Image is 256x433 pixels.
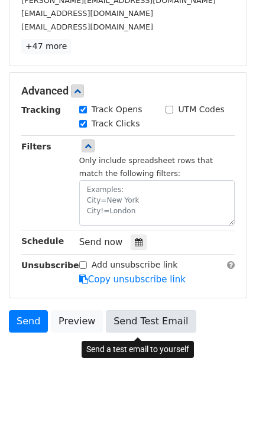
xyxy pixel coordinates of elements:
[79,156,213,178] small: Only include spreadsheet rows that match the following filters:
[82,341,194,358] div: Send a test email to yourself
[21,261,79,270] strong: Unsubscribe
[21,142,51,151] strong: Filters
[21,84,235,97] h5: Advanced
[79,274,186,285] a: Copy unsubscribe link
[92,103,142,116] label: Track Opens
[197,376,256,433] iframe: Chat Widget
[21,39,71,54] a: +47 more
[92,259,178,271] label: Add unsubscribe link
[21,22,153,31] small: [EMAIL_ADDRESS][DOMAIN_NAME]
[106,310,196,333] a: Send Test Email
[92,118,140,130] label: Track Clicks
[21,105,61,115] strong: Tracking
[51,310,103,333] a: Preview
[21,236,64,246] strong: Schedule
[178,103,224,116] label: UTM Codes
[9,310,48,333] a: Send
[79,237,123,248] span: Send now
[21,9,153,18] small: [EMAIL_ADDRESS][DOMAIN_NAME]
